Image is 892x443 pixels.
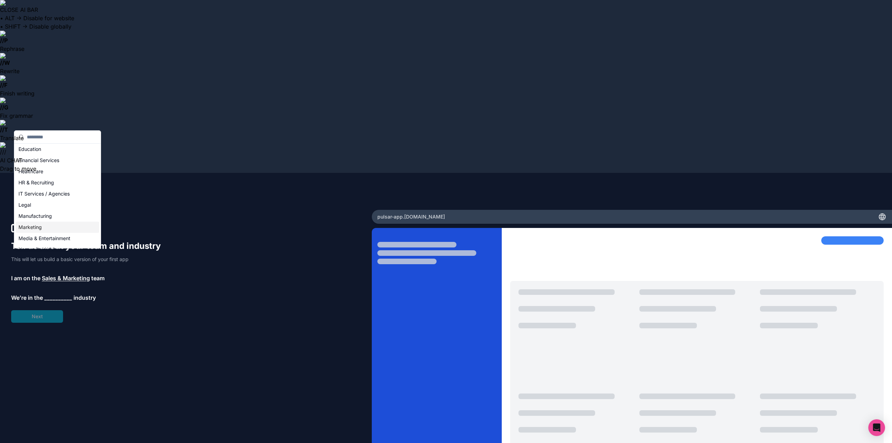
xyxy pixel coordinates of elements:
[16,199,99,211] div: Legal
[377,213,445,220] span: pulsar-app .[DOMAIN_NAME]
[91,274,105,282] span: team
[11,293,43,302] span: We’re in the
[74,293,96,302] span: industry
[868,419,885,436] div: Open Intercom Messenger
[11,274,40,282] span: I am on the
[44,293,72,302] span: __________
[11,256,167,263] p: This will let us build a basic version of your first app
[16,233,99,244] div: Media & Entertainment
[16,177,99,188] div: HR & Recruiting
[42,274,90,282] span: Sales & Marketing
[16,211,99,222] div: Manufacturing
[14,144,101,248] div: Suggestions
[16,188,99,199] div: IT Services / Agencies
[11,240,167,252] h1: Tell us about your team and industry
[16,244,99,255] div: Nonprofit / NGO
[16,222,99,233] div: Marketing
